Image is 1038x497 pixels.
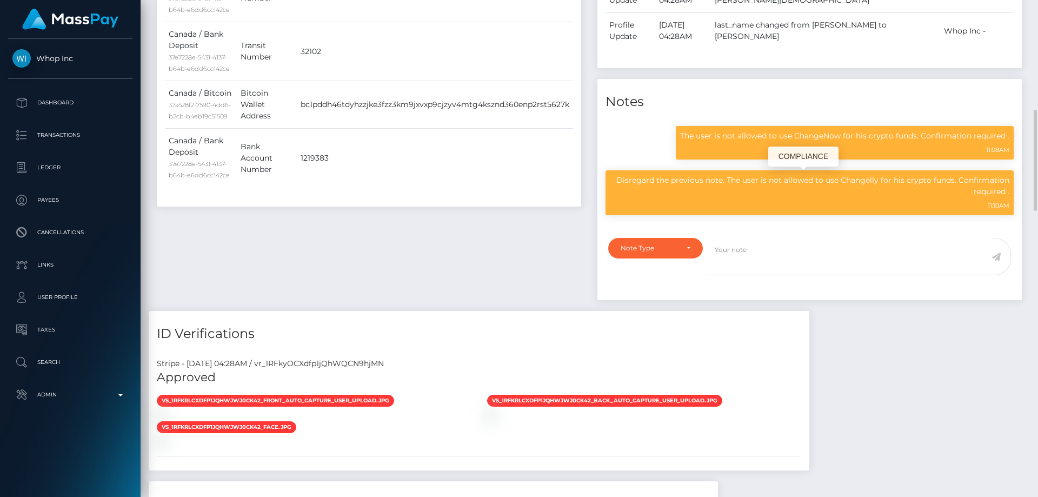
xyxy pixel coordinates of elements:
[621,244,678,253] div: Note Type
[608,238,703,259] button: Note Type
[237,22,297,81] td: Transit Number
[8,219,132,246] a: Cancellations
[610,175,1009,197] p: Disregard the previous note. The user is not allowed to use Changelly for his crypto funds. Confi...
[297,81,573,129] td: bc1pddh46tdyhzzjke3fzz3km9jxvxp9cjzyv4mtg4ksznd360enp2rst5627k
[487,411,496,420] img: vr_1RFkyOCXdfp1jQhWQCN9hjMNfile_1RFkxiCXdfp1jQhWqRWrByCc
[711,13,940,49] td: last_name changed from [PERSON_NAME] to [PERSON_NAME]
[12,160,128,176] p: Ledger
[8,381,132,408] a: Admin
[22,9,118,30] img: MassPay Logo
[12,387,128,403] p: Admin
[157,421,296,433] span: vs_1RFkrlCXdfp1jQhWJwJ0CK42_face.jpg
[12,224,128,241] p: Cancellations
[165,81,237,129] td: Canada / Bitcoin
[165,22,237,81] td: Canada / Bank Deposit
[237,81,297,129] td: Bitcoin Wallet Address
[768,147,839,167] div: COMPLIANCE
[8,251,132,279] a: Links
[12,289,128,306] p: User Profile
[157,369,801,386] h5: Approved
[12,95,128,111] p: Dashboard
[297,129,573,188] td: 1219383
[605,92,1014,111] h4: Notes
[12,257,128,273] p: Links
[8,316,132,343] a: Taxes
[237,129,297,188] td: Bank Account Number
[8,187,132,214] a: Payees
[988,202,1009,209] small: 11:10AM
[8,122,132,149] a: Transactions
[169,101,231,120] small: 37a528f2-7590-4dd6-b2cb-b4eb19c51509
[12,127,128,143] p: Transactions
[12,354,128,370] p: Search
[940,13,1014,49] td: Whop Inc -
[8,349,132,376] a: Search
[680,130,1009,142] p: The user is not allowed to use ChangeNow for his crypto funds. Confirmation required .
[8,89,132,116] a: Dashboard
[487,395,722,407] span: vs_1RFkrlCXdfp1jQhWJwJ0CK42_back_auto_capture_user_upload.jpg
[986,146,1009,154] small: 11:08AM
[165,129,237,188] td: Canada / Bank Deposit
[149,358,809,369] div: Stripe - [DATE] 04:28AM / vr_1RFkyOCXdfp1jQhWQCN9hjMN
[655,13,711,49] td: [DATE] 04:28AM
[169,160,230,179] small: 37e7228e-5431-4137-b64b-e6dd6cc142ce
[12,192,128,208] p: Payees
[605,13,655,49] td: Profile Update
[157,411,165,420] img: vr_1RFkyOCXdfp1jQhWQCN9hjMNfile_1RFkxPCXdfp1jQhWENke2nIr
[169,54,230,72] small: 37e7228e-5431-4137-b64b-e6dd6cc142ce
[8,154,132,181] a: Ledger
[157,438,165,446] img: vr_1RFkyOCXdfp1jQhWQCN9hjMNfile_1RFkyICXdfp1jQhWV8JU2kl6
[157,395,394,407] span: vs_1RFkrlCXdfp1jQhWJwJ0CK42_front_auto_capture_user_upload.jpg
[12,322,128,338] p: Taxes
[297,22,573,81] td: 32102
[157,324,801,343] h4: ID Verifications
[8,54,132,63] span: Whop Inc
[12,49,31,68] img: Whop Inc
[8,284,132,311] a: User Profile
